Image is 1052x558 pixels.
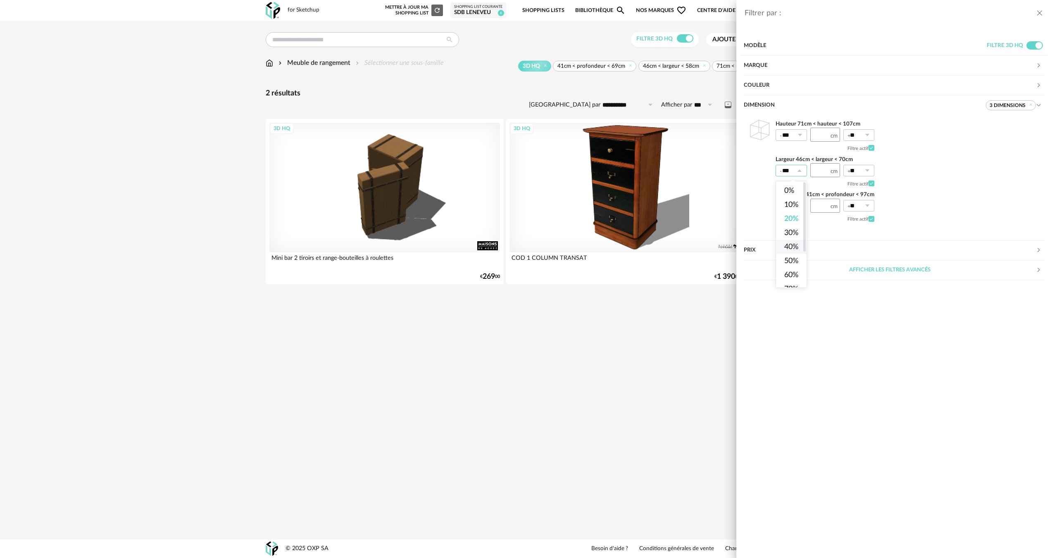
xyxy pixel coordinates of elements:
[776,190,874,200] label: Profondeur 41cm < profondeur < 97cm
[744,76,1036,95] div: Couleur
[744,95,986,115] div: Dimension
[784,271,798,279] span: 60%
[784,187,794,195] span: 0%
[784,215,799,223] span: 20%
[744,76,1045,95] div: Couleur
[744,260,1045,280] div: Afficher les filtres avancés
[847,212,874,226] label: Filtre actif
[745,9,1035,18] div: Filtrer par :
[784,229,798,237] span: 30%
[744,56,1045,76] div: Marque
[744,260,1036,280] div: Afficher les filtres avancés
[784,243,798,251] span: 40%
[847,177,874,190] label: Filtre actif
[987,43,1023,48] span: Filtre 3D HQ
[744,56,1036,76] div: Marque
[744,240,1036,260] div: Prix
[776,155,874,165] label: Largeur 46cm < largeur < 70cm
[776,119,874,129] label: Hauteur 71cm < hauteur < 107cm
[784,201,798,209] span: 10%
[744,95,1045,115] div: Dimension 3 Dimensions
[744,36,987,56] div: Modèle
[986,100,1036,110] span: • 41cm < profondeur < 69cm • 46cm < largeur < 58cm • 71cm < hauteur < 89cm
[1035,8,1044,19] button: close drawer
[744,115,1045,240] div: Dimension 3 Dimensions
[784,257,798,265] span: 50%
[847,142,874,155] label: Filtre actif
[744,240,1045,260] div: Prix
